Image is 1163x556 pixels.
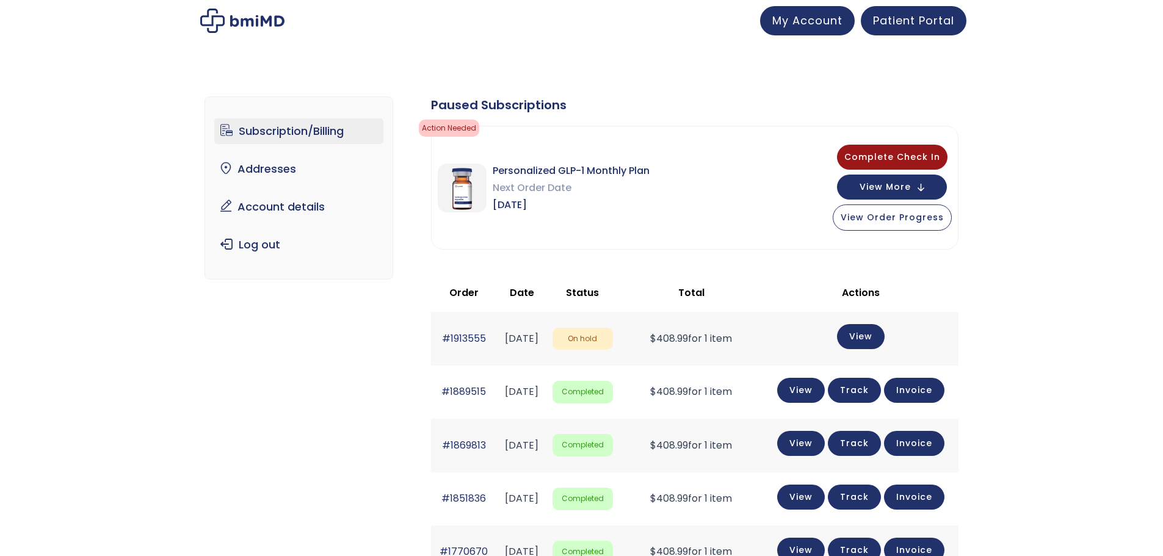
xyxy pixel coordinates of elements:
span: Complete Check In [844,151,940,163]
span: Total [678,286,705,300]
span: Date [510,286,534,300]
a: Patient Portal [861,6,966,35]
span: 408.99 [650,438,688,452]
time: [DATE] [505,331,538,345]
a: Account details [214,194,383,220]
span: 408.99 [650,331,688,345]
div: Paused Subscriptions [431,96,958,114]
td: for 1 item [619,312,764,365]
span: Action Needed [419,120,479,137]
a: #1851836 [441,491,486,505]
td: for 1 item [619,472,764,525]
a: #1889515 [441,385,486,399]
button: View More [837,175,947,200]
button: View Order Progress [833,204,952,231]
span: View More [860,183,911,191]
button: Complete Check In [837,145,947,170]
span: 408.99 [650,385,688,399]
span: My Account [772,13,842,28]
span: Status [566,286,599,300]
a: #1869813 [442,438,486,452]
span: Personalized GLP-1 Monthly Plan [493,162,650,179]
time: [DATE] [505,491,538,505]
img: Personalized GLP-1 Monthly Plan [438,164,487,212]
nav: Account pages [205,96,393,280]
span: $ [650,385,656,399]
span: On hold [553,328,612,350]
a: Track [828,485,881,510]
a: Invoice [884,485,944,510]
a: Track [828,378,881,403]
span: Patient Portal [873,13,954,28]
td: for 1 item [619,366,764,419]
span: $ [650,491,656,505]
a: Subscription/Billing [214,118,383,144]
span: View Order Progress [841,211,944,223]
a: Log out [214,232,383,258]
a: Invoice [884,431,944,456]
a: View [777,378,825,403]
a: Invoice [884,378,944,403]
span: $ [650,438,656,452]
span: $ [650,331,656,345]
a: View [777,485,825,510]
img: My account [200,9,284,33]
a: View [777,431,825,456]
a: View [837,324,885,349]
a: #1913555 [442,331,486,345]
td: for 1 item [619,419,764,472]
time: [DATE] [505,438,538,452]
span: Next Order Date [493,179,650,197]
a: Track [828,431,881,456]
a: Addresses [214,156,383,182]
span: Completed [553,434,612,457]
span: Completed [553,381,612,403]
span: Completed [553,488,612,510]
span: 408.99 [650,491,688,505]
time: [DATE] [505,385,538,399]
a: My Account [760,6,855,35]
span: Order [449,286,479,300]
span: [DATE] [493,197,650,214]
span: Actions [842,286,880,300]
